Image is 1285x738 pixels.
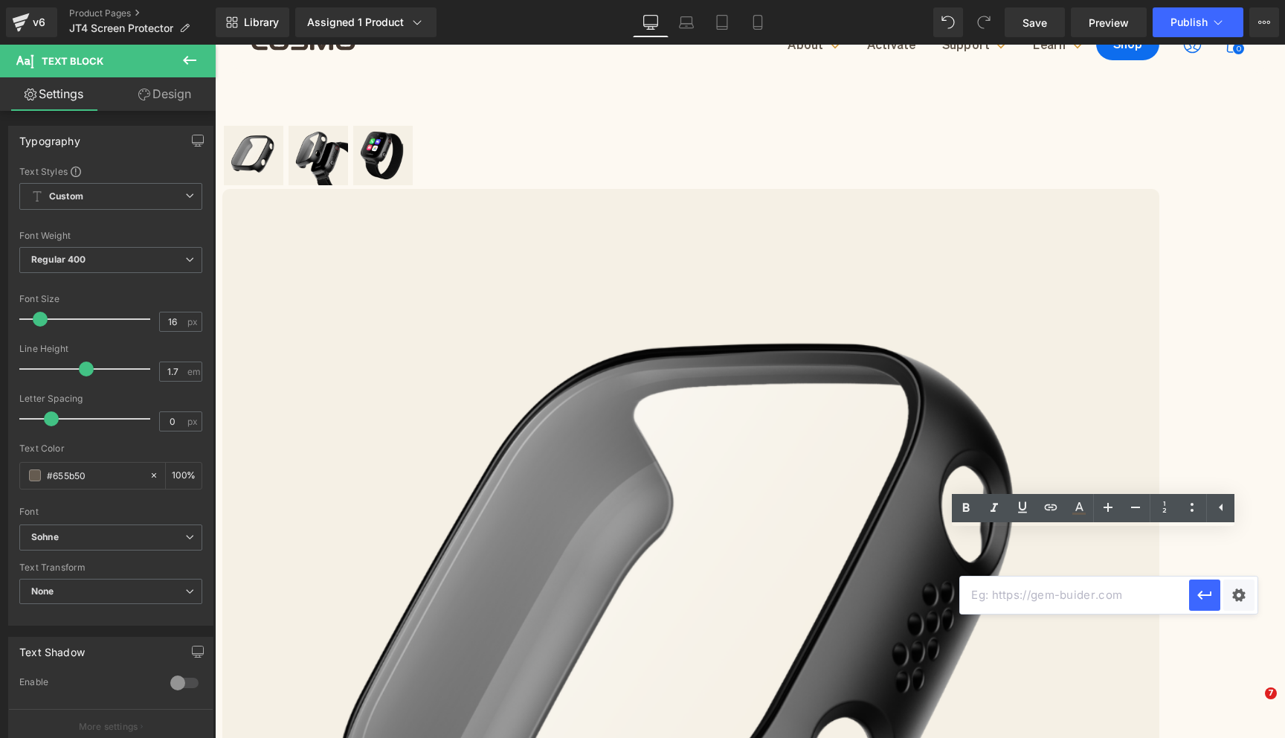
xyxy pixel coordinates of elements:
a: Product Pages [69,7,216,19]
b: None [31,585,54,597]
span: 7 [1265,687,1277,699]
button: More [1249,7,1279,37]
b: Custom [49,190,83,203]
a: v6 [6,7,57,37]
p: More settings [79,720,138,734]
div: Typography [19,126,80,147]
span: Library [244,16,279,29]
span: Save [1022,15,1047,31]
a: Tablet [704,7,740,37]
button: Undo [933,7,963,37]
button: Redo [969,7,999,37]
span: px [187,317,200,327]
input: Eg: https://gem-buider.com [960,577,1189,614]
a: Design [111,77,219,111]
span: em [187,367,200,376]
img: JrTrack 4 Screen Protector [74,81,133,141]
div: Font Size [19,294,202,304]
b: Regular 400 [31,254,86,265]
div: Font [19,507,202,517]
div: Text Transform [19,562,202,573]
span: Publish [1170,16,1208,28]
span: Preview [1089,15,1129,31]
a: Mobile [740,7,776,37]
div: Font Weight [19,231,202,241]
span: JT4 Screen Protector [69,22,173,34]
span: Text Block [42,55,103,67]
button: Publish [1153,7,1243,37]
div: Text Color [19,443,202,454]
div: Text Shadow [19,638,85,658]
img: JrTrack 4 Screen Protector [9,81,68,141]
div: v6 [30,13,48,32]
a: New Library [216,7,289,37]
a: Laptop [669,7,704,37]
a: JrTrack 4 Screen Protector [74,81,135,143]
div: Enable [19,676,155,692]
input: Color [47,467,142,484]
span: px [187,417,200,426]
div: Letter Spacing [19,394,202,404]
img: JrTrack 4 Screen Protector [138,81,198,141]
div: Assigned 1 Product [307,15,425,30]
div: % [166,463,202,489]
a: JrTrack 4 Screen Protector [9,81,71,143]
iframe: Intercom live chat [1234,687,1270,723]
div: Text Styles [19,165,202,177]
a: Desktop [633,7,669,37]
div: Line Height [19,344,202,354]
a: JrTrack 4 Screen Protector [138,81,200,143]
a: Preview [1071,7,1147,37]
i: Sohne [31,531,59,544]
